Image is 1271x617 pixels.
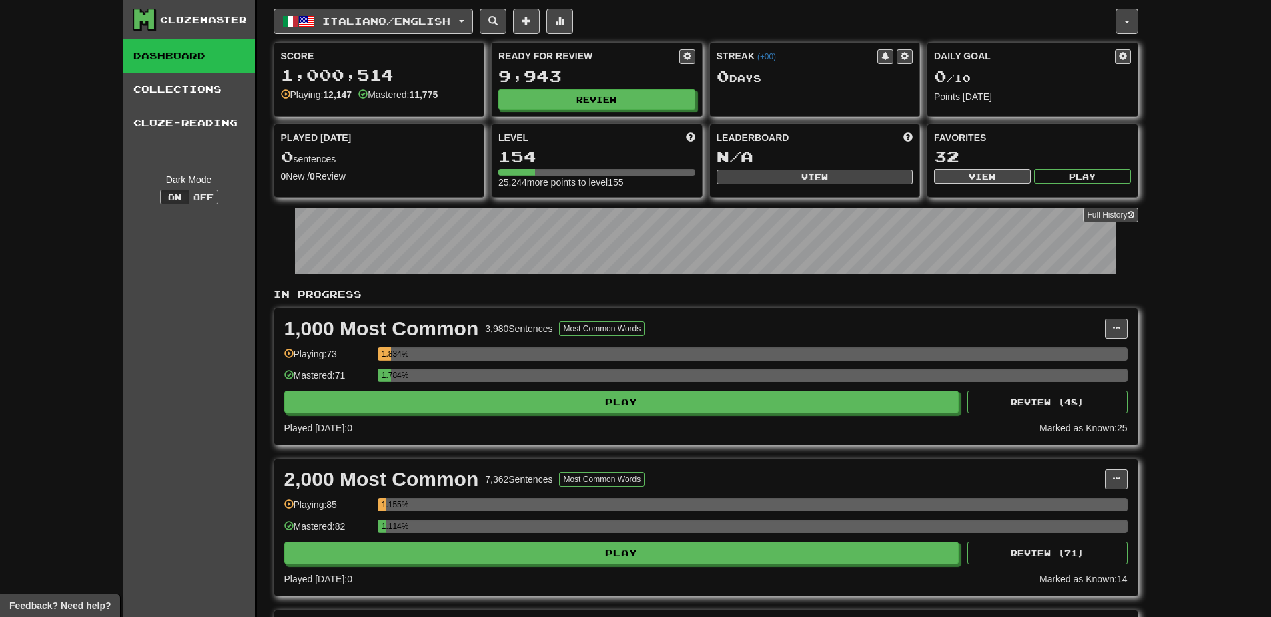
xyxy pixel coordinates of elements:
button: On [160,190,189,204]
button: Review [498,89,695,110]
p: In Progress [274,288,1138,301]
div: Favorites [934,131,1131,144]
div: Mastered: 82 [284,520,371,542]
span: Played [DATE]: 0 [284,574,352,584]
span: Open feedback widget [9,599,111,612]
div: 1,000 Most Common [284,319,479,339]
span: N/A [717,147,753,166]
button: Italiano/English [274,9,473,34]
a: (+00) [757,52,776,61]
div: Day s [717,68,913,85]
strong: 12,147 [323,89,352,100]
a: Collections [123,73,255,106]
a: Cloze-Reading [123,106,255,140]
span: Leaderboard [717,131,789,144]
div: Marked as Known: 14 [1039,572,1128,586]
div: 9,943 [498,68,695,85]
div: 154 [498,148,695,165]
div: 1.784% [382,369,391,382]
div: Playing: [281,88,352,101]
div: Marked as Known: 25 [1039,421,1128,435]
div: 3,980 Sentences [485,322,552,335]
span: This week in points, UTC [903,131,913,144]
div: 32 [934,148,1131,165]
div: Daily Goal [934,49,1115,64]
button: View [934,169,1031,184]
div: 1.834% [382,347,391,361]
button: More stats [546,9,573,34]
button: Add sentence to collection [513,9,540,34]
span: Italiano / English [322,15,450,27]
div: Streak [717,49,878,63]
div: 1,000,514 [281,67,478,83]
div: 7,362 Sentences [485,473,552,486]
strong: 0 [310,171,315,182]
button: Search sentences [480,9,506,34]
div: 2,000 Most Common [284,469,479,489]
div: Mastered: 71 [284,369,371,391]
span: 0 [717,67,729,85]
div: Dark Mode [133,173,245,186]
div: Mastered: [358,88,438,101]
div: Playing: 85 [284,498,371,520]
button: Review (48) [967,391,1128,413]
span: Played [DATE] [281,131,352,144]
button: Off [189,190,218,204]
div: Clozemaster [160,13,247,27]
span: 0 [281,147,294,166]
button: Play [284,542,959,564]
div: Score [281,49,478,63]
div: Points [DATE] [934,90,1131,104]
button: Most Common Words [559,321,645,336]
div: 1.114% [382,520,386,533]
a: Dashboard [123,39,255,73]
strong: 11,775 [409,89,438,100]
div: New / Review [281,170,478,183]
span: / 10 [934,73,971,84]
div: 25,244 more points to level 155 [498,176,695,189]
strong: 0 [281,171,286,182]
span: Played [DATE]: 0 [284,423,352,433]
div: 1.155% [382,498,386,511]
div: Playing: 73 [284,347,371,369]
span: Score more points to level up [686,131,695,144]
button: Review (71) [967,542,1128,564]
span: Level [498,131,528,144]
button: Play [284,391,959,413]
span: 0 [934,67,947,85]
div: sentences [281,148,478,166]
button: View [717,170,913,184]
a: Full History [1083,208,1138,222]
button: Play [1034,169,1131,184]
button: Most Common Words [559,472,645,487]
div: Ready for Review [498,49,679,63]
